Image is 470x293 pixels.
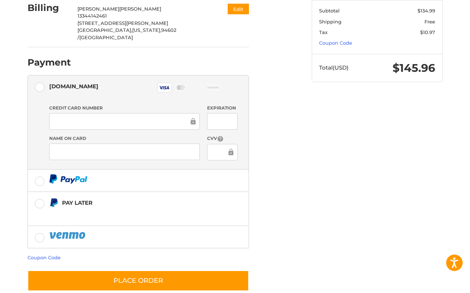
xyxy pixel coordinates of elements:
div: [DOMAIN_NAME] [49,80,98,92]
span: [PERSON_NAME] [119,6,161,12]
span: 94602 / [77,27,176,40]
div: Pay Later [62,197,203,209]
span: Shipping [319,19,341,25]
img: PayPal icon [49,174,87,183]
label: Name on Card [49,135,200,142]
img: PayPal icon [49,231,87,240]
span: 13344142461 [77,13,107,19]
h2: Payment [28,57,71,68]
h2: Billing [28,2,70,14]
button: Edit [228,4,249,14]
a: Coupon Code [28,255,61,260]
span: $10.97 [420,29,435,35]
span: [STREET_ADDRESS][PERSON_NAME] [77,20,168,26]
span: [GEOGRAPHIC_DATA] [79,34,133,40]
span: Free [424,19,435,25]
label: Expiration [207,105,238,111]
span: Total (USD) [319,64,348,71]
span: Subtotal [319,8,340,14]
iframe: PayPal Message 1 [49,210,203,217]
label: Credit Card Number [49,105,200,111]
span: [PERSON_NAME] [77,6,119,12]
span: $134.99 [417,8,435,14]
a: Coupon Code [319,40,352,46]
label: CVV [207,135,238,142]
span: Tax [319,29,328,35]
button: Place Order [28,270,249,291]
img: Pay Later icon [49,198,58,207]
span: $145.96 [393,61,435,75]
span: [GEOGRAPHIC_DATA], [77,27,132,33]
span: [US_STATE], [132,27,161,33]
